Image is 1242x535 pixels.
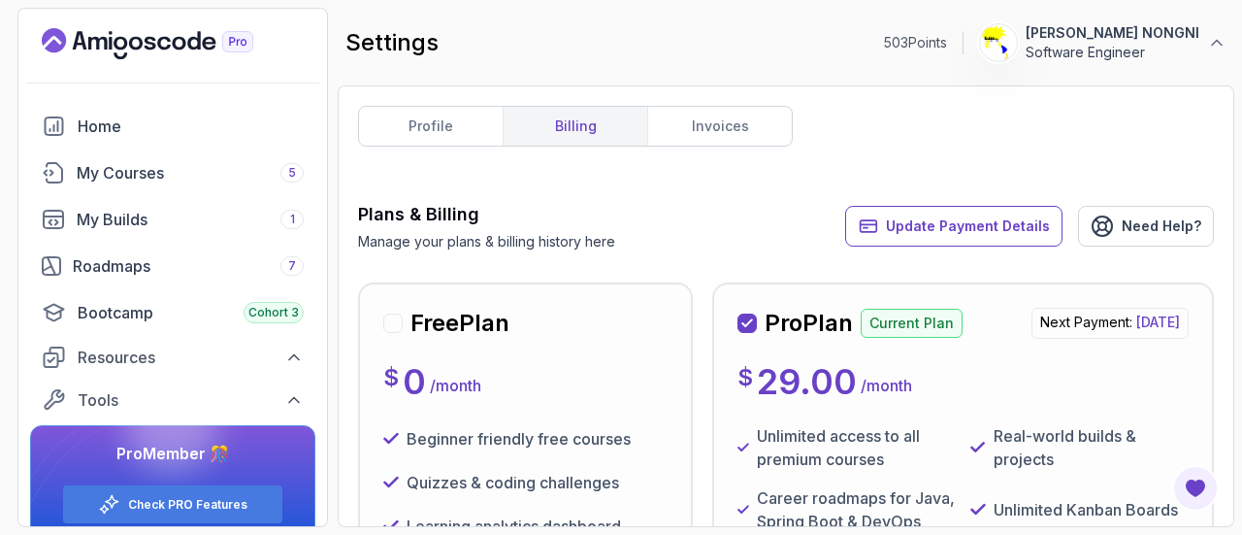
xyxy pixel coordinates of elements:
[503,107,647,146] a: billing
[78,346,304,369] div: Resources
[757,362,857,401] p: 29.00
[62,485,283,524] button: Check PRO Features
[765,308,853,339] h2: Pro Plan
[30,153,315,192] a: courses
[403,362,426,401] p: 0
[78,388,304,412] div: Tools
[78,301,304,324] div: Bootcamp
[430,374,481,397] p: / month
[248,305,299,320] span: Cohort 3
[290,212,295,227] span: 1
[288,165,296,181] span: 5
[757,486,956,533] p: Career roadmaps for Java, Spring Boot & DevOps
[845,206,1062,247] button: Update Payment Details
[737,362,753,393] p: $
[359,107,503,146] a: profile
[1026,23,1199,43] p: [PERSON_NAME] NONGNI
[886,217,1050,236] span: Update Payment Details
[288,258,296,274] span: 7
[42,28,298,59] a: Landing page
[30,107,315,146] a: home
[410,308,509,339] h2: Free Plan
[994,498,1178,521] p: Unlimited Kanban Boards
[78,115,304,138] div: Home
[1172,465,1219,512] button: Open Feedback Button
[407,427,631,451] p: Beginner friendly free courses
[383,362,399,393] p: $
[358,232,615,251] p: Manage your plans & billing history here
[994,424,1189,471] p: Real-world builds & projects
[30,247,315,285] a: roadmaps
[884,33,947,52] p: 503 Points
[407,471,619,494] p: Quizzes & coding challenges
[861,309,963,338] p: Current Plan
[1026,43,1199,62] p: Software Engineer
[358,201,615,228] h3: Plans & Billing
[980,24,1017,61] img: user profile image
[128,497,247,513] a: Check PRO Features
[30,200,315,239] a: builds
[979,23,1226,62] button: user profile image[PERSON_NAME] NONGNISoftware Engineer
[647,107,792,146] a: invoices
[345,27,439,58] h2: settings
[861,374,912,397] p: / month
[757,424,956,471] p: Unlimited access to all premium courses
[30,340,315,375] button: Resources
[30,383,315,418] button: Tools
[77,161,304,184] div: My Courses
[73,254,304,278] div: Roadmaps
[30,293,315,332] a: bootcamp
[77,208,304,231] div: My Builds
